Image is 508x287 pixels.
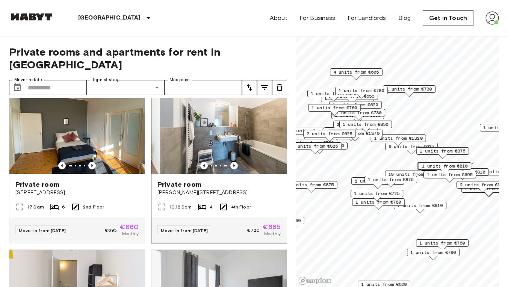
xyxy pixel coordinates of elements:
div: Map marker [289,142,342,154]
div: Map marker [352,198,405,210]
span: 1 units from €850 [343,121,389,128]
div: Map marker [385,143,438,154]
button: Previous image [230,162,238,169]
img: Marketing picture of unit DE-01-08-019-03Q [160,84,295,174]
span: 1 units from €810 [397,202,443,209]
span: 2 units from €960 [460,181,506,188]
div: Map marker [407,249,460,260]
span: 1 units from €1150 [296,142,344,149]
span: 1 units from €760 [311,104,357,111]
div: Map marker [364,176,417,187]
button: tune [272,80,287,95]
div: Map marker [292,142,348,154]
span: 1 units from €760 [419,240,465,246]
span: 1 units from €1320 [374,135,423,142]
img: avatar [485,11,499,25]
span: €660 [120,224,139,230]
span: 1 units from €780 [339,87,384,94]
span: 4th Floor [231,204,251,210]
a: About [270,14,287,23]
span: 1 units from €875 [368,176,414,183]
span: Monthly [122,230,139,237]
span: 1 units from €1370 [331,130,379,137]
div: Map marker [330,68,383,80]
span: 2 units from €865 [355,178,401,184]
span: 1 units from €725 [354,190,400,197]
div: Map marker [418,162,470,174]
label: Move-in date [14,77,42,83]
span: Move-in from [DATE] [161,228,208,233]
span: 9 units from €635 [389,143,434,150]
span: €720 [247,227,260,234]
button: Choose date [10,80,25,95]
span: 4 units from €605 [333,69,379,76]
span: 1 units from €875 [420,148,466,154]
span: Private rooms and apartments for rent in [GEOGRAPHIC_DATA] [9,45,287,71]
button: tune [242,80,257,95]
span: Monthly [264,230,281,237]
div: Map marker [416,147,469,159]
button: Previous image [200,162,208,169]
div: Map marker [285,127,340,139]
label: Type of stay [92,77,118,83]
span: 4 [210,204,213,210]
div: Map marker [303,130,356,142]
a: Blog [398,14,411,23]
img: Marketing picture of unit DE-01-030-05H [9,84,145,174]
div: Map marker [307,90,360,101]
label: Max price [169,77,190,83]
span: 1 units from €620 [311,90,357,97]
span: €685 [263,224,281,230]
span: Move-in from [DATE] [19,228,66,233]
div: Map marker [351,190,403,201]
span: Private room [157,180,201,189]
div: Map marker [324,127,376,139]
span: 2 units from €625 [307,130,352,137]
div: Map marker [335,87,388,98]
span: 2nd Floor [83,204,104,210]
span: 1 units from €730 [336,109,382,116]
span: 1 units from €620 [333,101,378,108]
p: [GEOGRAPHIC_DATA] [78,14,141,23]
span: Private room [15,180,59,189]
div: Map marker [423,171,476,183]
span: [STREET_ADDRESS] [15,189,139,196]
div: Map marker [323,128,378,139]
div: Map marker [419,162,471,174]
span: 1 units from €810 [422,163,468,169]
span: €695 [105,227,117,234]
a: Previous imagePrevious imagePrivate room[PERSON_NAME][STREET_ADDRESS]10.12 Sqm44th FloorMove-in f... [151,83,287,243]
span: 1 units from €780 [355,199,401,205]
a: Get in Touch [423,10,473,26]
button: Previous image [58,162,66,169]
div: Map marker [331,112,384,123]
a: For Business [299,14,336,23]
span: 20 units from €655 [289,127,337,134]
div: Map marker [333,121,386,132]
span: 6 [62,204,65,210]
div: Map marker [416,239,469,251]
span: 10.12 Sqm [169,204,192,210]
button: tune [257,80,272,95]
span: 1 units from €790 [410,249,456,256]
span: 1 units from €660 [255,217,301,224]
div: Map marker [339,121,392,132]
a: Mapbox logo [298,276,331,285]
div: Map marker [285,181,337,193]
div: Map marker [329,101,382,113]
div: Map marker [308,104,361,116]
div: Map marker [394,202,446,213]
a: For Landlords [348,14,386,23]
div: Map marker [371,134,426,146]
span: 1 units from €695 [427,171,473,178]
span: 12 units from €645 [326,128,375,135]
span: 1 units from €825 [292,143,338,150]
span: [PERSON_NAME][STREET_ADDRESS] [157,189,281,196]
div: Map marker [417,162,470,174]
img: Habyt [9,13,54,21]
div: Map marker [328,130,383,141]
span: 1 units from €810 [440,169,485,175]
span: 1 units from €730 [386,86,432,92]
div: Map marker [351,177,404,189]
button: Previous image [88,162,96,169]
